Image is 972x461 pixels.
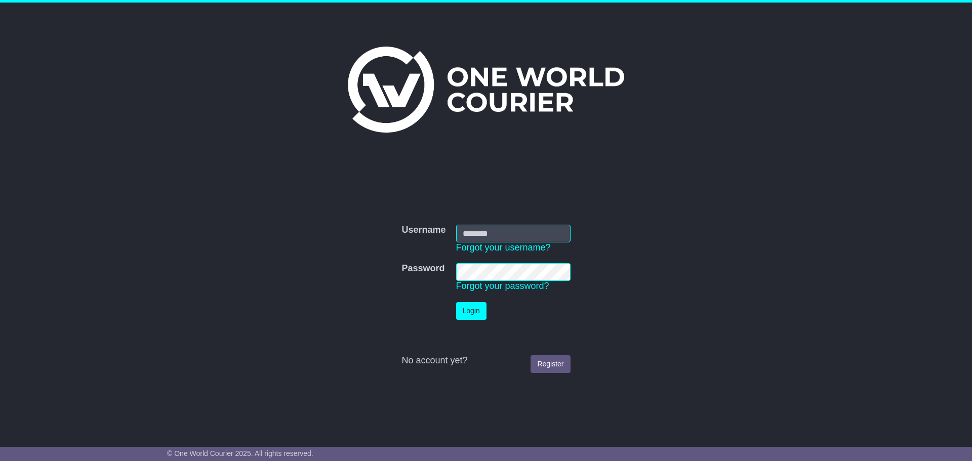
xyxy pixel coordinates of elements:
button: Login [456,302,487,320]
label: Password [401,263,444,274]
span: © One World Courier 2025. All rights reserved. [167,449,313,457]
a: Forgot your password? [456,281,549,291]
a: Forgot your username? [456,242,551,253]
label: Username [401,225,445,236]
div: No account yet? [401,355,570,366]
a: Register [531,355,570,373]
img: One World [348,47,624,133]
